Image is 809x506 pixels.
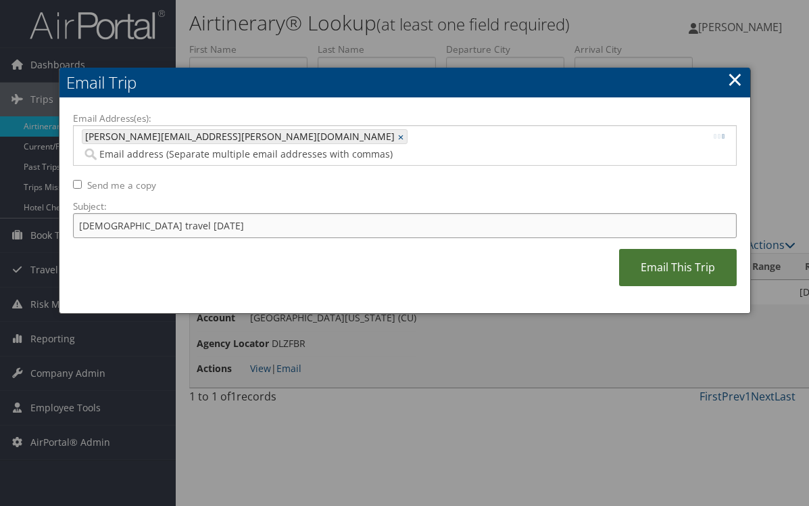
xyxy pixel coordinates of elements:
a: Email This Trip [619,249,737,286]
input: Email address (Separate multiple email addresses with commas) [82,147,547,161]
a: × [727,66,743,93]
span: [PERSON_NAME][EMAIL_ADDRESS][PERSON_NAME][DOMAIN_NAME] [82,130,395,143]
label: Email Address(es): [73,112,737,125]
h2: Email Trip [59,68,750,97]
a: × [398,130,407,143]
label: Send me a copy [87,179,156,192]
input: Add a short subject for the email [73,213,737,238]
img: ajax-loader.gif [714,133,725,140]
label: Subject: [73,200,737,213]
